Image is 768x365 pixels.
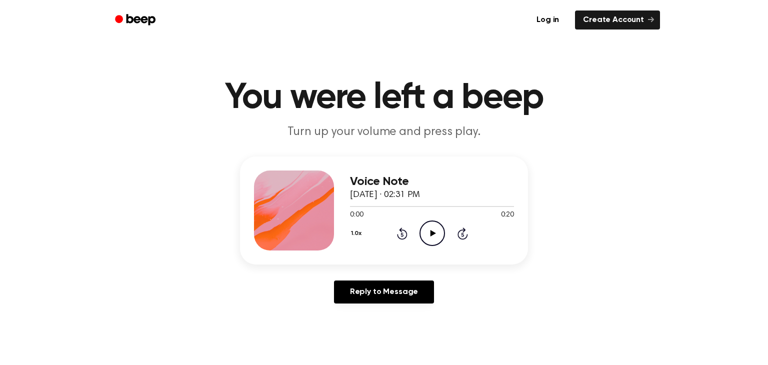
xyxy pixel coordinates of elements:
a: Create Account [575,10,660,29]
button: 1.0x [350,225,365,242]
h3: Voice Note [350,175,514,188]
p: Turn up your volume and press play. [192,124,576,140]
span: 0:00 [350,210,363,220]
a: Log in [526,8,569,31]
span: [DATE] · 02:31 PM [350,190,420,199]
a: Reply to Message [334,280,434,303]
h1: You were left a beep [128,80,640,116]
span: 0:20 [501,210,514,220]
a: Beep [108,10,164,30]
